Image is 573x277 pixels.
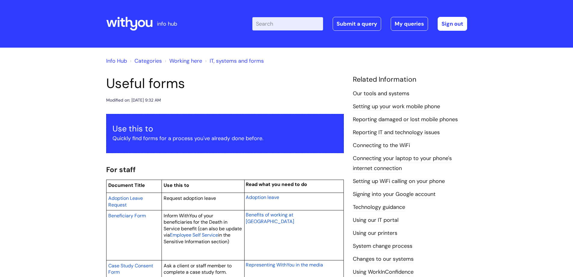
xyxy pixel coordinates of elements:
[353,203,405,211] a: Technology guidance
[169,57,202,65] a: Working here
[353,103,440,111] a: Setting up your work mobile phone
[108,262,153,276] a: Case Study Consent Form
[246,194,279,201] a: Adoption leave
[353,190,436,198] a: Signing into your Google account
[391,17,428,31] a: My queries
[106,57,127,65] a: Info Hub
[353,255,414,263] a: Changes to our systems
[164,263,232,275] span: Ask a client or staff member to complete a case study form.
[246,211,294,225] a: Benefits of working at [GEOGRAPHIC_DATA]
[164,212,242,238] span: Inform WithYou of your beneficiaries for the Death in Service benefit (can also be update via
[353,229,397,237] a: Using our printers
[112,124,337,134] h3: Use this to
[246,261,323,268] a: Representing WithYou in the media
[128,56,162,66] li: Solution home
[108,263,153,275] span: Case Study Consent Form
[333,17,381,31] a: Submit a query
[170,231,218,238] a: Employee Self Service
[353,129,440,137] a: Reporting IT and technology issues
[112,134,337,143] p: Quickly find forms for a process you've already done before.
[108,182,145,188] span: Document Title
[108,194,143,208] a: Adoption Leave Request
[353,242,412,250] a: System change process
[106,75,344,92] h1: Useful forms
[164,232,230,245] span: in the Sensitive Information section)
[353,268,414,276] a: Using WorkInConfidence
[106,96,161,104] div: Modified on: [DATE] 9:32 AM
[164,182,189,188] span: Use this to
[246,181,307,187] span: Read what you need to do
[353,216,399,224] a: Using our IT portal
[164,195,216,201] span: Request adoption leave
[204,56,264,66] li: IT, systems and forms
[353,90,409,98] a: Our tools and systems
[106,165,136,174] span: For staff
[353,178,445,185] a: Setting up WiFi calling on your phone
[108,212,146,219] a: Beneficiary Form
[438,17,467,31] a: Sign out
[252,17,467,31] div: | -
[353,116,458,124] a: Reporting damaged or lost mobile phones
[134,57,162,65] a: Categories
[157,19,177,29] p: info hub
[353,142,410,150] a: Connecting to the WiFi
[108,212,146,219] span: Beneficiary Form
[108,195,143,208] span: Adoption Leave Request
[353,75,467,84] h4: Related Information
[353,155,452,172] a: Connecting your laptop to your phone's internet connection
[252,17,323,30] input: Search
[210,57,264,65] a: IT, systems and forms
[246,194,279,200] span: Adoption leave
[163,56,202,66] li: Working here
[246,262,323,268] span: Representing WithYou in the media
